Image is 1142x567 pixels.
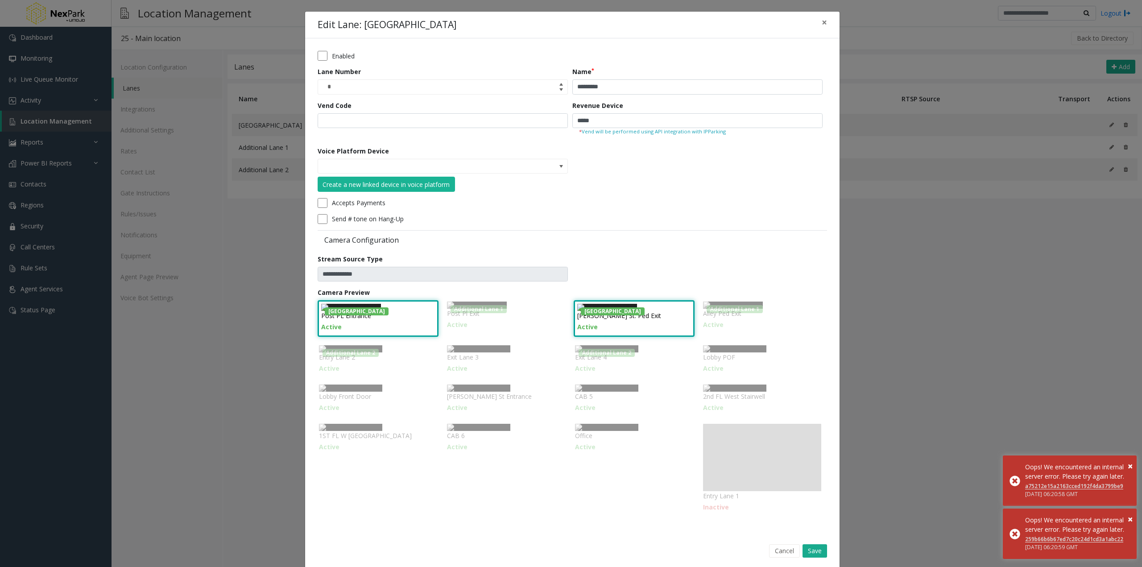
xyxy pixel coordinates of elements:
img: Camera Preview 3 [577,304,637,311]
button: Cancel [769,544,800,558]
span: Additional Lane 1 [451,305,507,313]
img: Camera Preview 41 [447,424,510,431]
p: Active [319,364,437,373]
label: Enabled [332,51,355,61]
button: Close [1128,513,1133,526]
p: Alley Ped Exit [703,309,821,318]
label: Accepts Payments [332,198,385,207]
a: a75212e15a2163cced192f4da3799be9 [1025,482,1123,490]
h4: Edit Lane: [GEOGRAPHIC_DATA] [318,18,456,32]
p: Exit Lane 3 [447,352,565,362]
p: Active [447,320,565,329]
label: Revenue Device [572,101,623,110]
label: Camera Configuration [318,235,570,245]
p: 2nd FL West Stairwell [703,392,821,401]
img: Camera Preview 36 [319,385,382,392]
p: Lobby POF [703,352,821,362]
span: × [1128,460,1133,472]
p: Entry Lane 1 [703,491,821,501]
div: Oops! We encountered an internal server error. Please try again later. [1025,462,1130,481]
img: Camera Preview 38 [575,385,638,392]
span: [GEOGRAPHIC_DATA] [325,307,389,315]
p: Active [575,442,693,451]
p: Active [703,320,821,329]
p: Active [321,322,435,331]
div: [DATE] 06:20:59 GMT [1025,543,1130,551]
img: Camera Preview 4 [703,302,763,309]
label: Voice Platform Device [318,146,389,156]
p: 1ST FL W [GEOGRAPHIC_DATA] [319,431,437,440]
span: Additional Lane 2 [579,349,635,357]
label: Vend Code [318,101,352,110]
p: Post PL Entrance [321,311,435,320]
p: Lobby Front Door [319,392,437,401]
button: Create a new linked device in voice platform [318,177,455,192]
div: Oops! We encountered an internal server error. Please try again later. [1025,515,1130,534]
button: Close [815,12,833,33]
label: Camera Preview [318,288,370,297]
img: Camera Preview 2 [447,302,507,309]
p: Post Pl Exit [447,309,565,318]
p: Active [575,403,693,412]
img: Camera Preview 42 [575,424,638,431]
p: CAB 5 [575,392,693,401]
p: Exit Lane 4 [575,352,693,362]
input: NO DATA FOUND [318,159,517,174]
label: Send # tone on Hang-Up [332,214,404,223]
p: Active [447,364,565,373]
p: [PERSON_NAME] St. Ped Exit [577,311,691,320]
img: Camera Preview 39 [703,385,766,392]
span: Increase value [555,80,567,87]
p: Active [703,364,821,373]
a: 259b66b6b67ed7c20c24d1cd3a1abc22 [1025,535,1123,543]
span: Additional Lane 2 [323,349,379,357]
img: Camera Preview 34 [575,345,638,352]
p: Active [447,442,565,451]
small: Vend will be performed using API integration with IPParking [579,128,816,136]
img: Camera Preview 40 [319,424,382,431]
p: Inactive [703,502,821,512]
span: Decrease value [555,87,567,94]
p: Office [575,431,693,440]
p: Active [319,403,437,412]
p: Active [577,322,691,331]
span: Additional Lane 1 [707,305,763,313]
span: [GEOGRAPHIC_DATA] [581,307,645,315]
p: Active [703,403,821,412]
img: Camera Preview 1 [321,304,381,311]
p: Active [319,442,437,451]
div: Create a new linked device in voice platform [323,180,450,189]
img: Camera Preview 32 [319,345,382,352]
img: Camera Preview 35 [703,345,766,352]
img: camera-preview-placeholder.jpg [703,424,821,491]
p: Entry Lane 2 [319,352,437,362]
label: Stream Source Type [318,254,383,264]
p: CAB 6 [447,431,565,440]
p: Active [447,403,565,412]
label: Name [572,67,594,76]
span: × [822,16,827,29]
img: Camera Preview 33 [447,345,510,352]
label: Lane Number [318,67,361,76]
p: Active [575,364,693,373]
button: Save [803,544,827,558]
span: × [1128,513,1133,525]
img: Camera Preview 37 [447,385,510,392]
p: [PERSON_NAME] St Entrance [447,392,565,401]
button: Close [1128,459,1133,473]
div: [DATE] 06:20:58 GMT [1025,490,1130,498]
